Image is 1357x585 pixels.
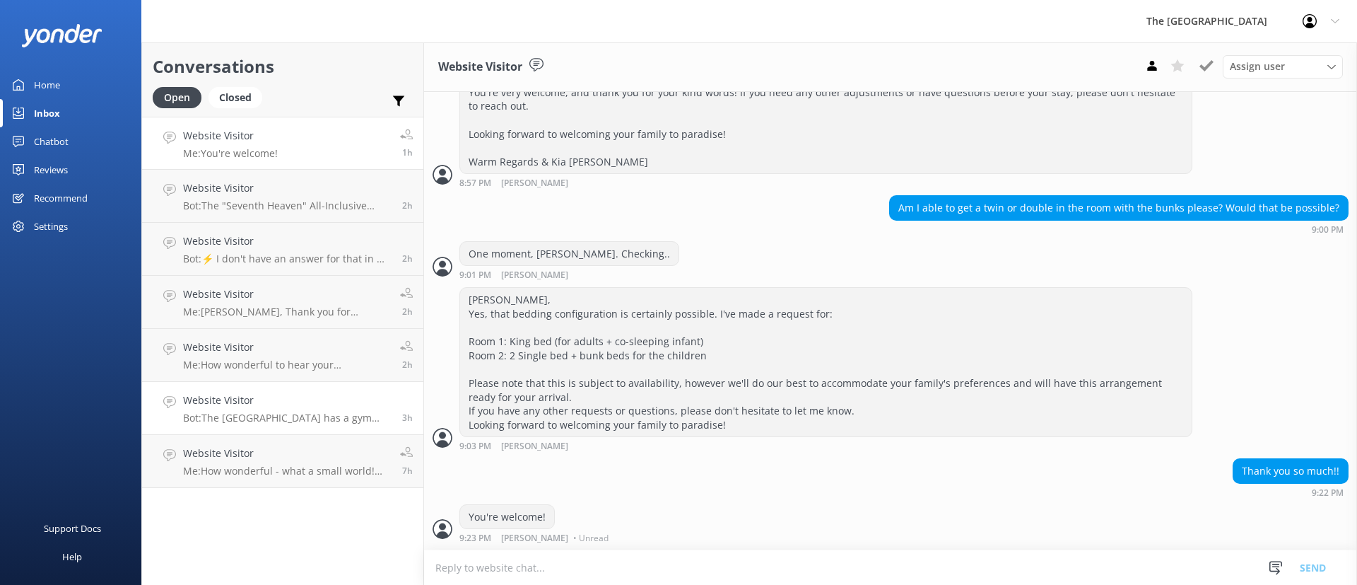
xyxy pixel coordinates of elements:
[183,253,392,265] p: Bot: ⚡ I don't have an answer for that in my knowledge base. Please try and rephrase your questio...
[183,233,392,249] h4: Website Visitor
[153,53,413,80] h2: Conversations
[142,435,423,488] a: Website VisitorMe:How wonderful - what a small world! [PERSON_NAME] & [PERSON_NAME]'s wedding pho...
[438,58,522,76] h3: Website Visitor
[402,465,413,477] span: Aug 29 2025 04:00pm (UTC -10:00) Pacific/Honolulu
[573,534,609,543] span: • Unread
[501,179,568,188] span: [PERSON_NAME]
[183,412,392,424] p: Bot: The [GEOGRAPHIC_DATA] has a gym that is air-conditioned and offers free weights, exercise ba...
[1233,487,1349,497] div: Aug 29 2025 09:22pm (UTC -10:00) Pacific/Honolulu
[208,89,269,105] a: Closed
[459,534,491,543] strong: 9:23 PM
[459,442,491,451] strong: 9:03 PM
[459,441,1192,451] div: Aug 29 2025 09:03pm (UTC -10:00) Pacific/Honolulu
[402,253,413,265] span: Aug 29 2025 08:43pm (UTC -10:00) Pacific/Honolulu
[501,271,568,280] span: [PERSON_NAME]
[142,382,423,435] a: Website VisitorBot:The [GEOGRAPHIC_DATA] has a gym that is air-conditioned and offers free weight...
[183,359,389,371] p: Me: How wonderful to hear your excitement! You're very welcome, and thank you for your kind words...
[183,180,392,196] h4: Website Visitor
[34,212,68,241] div: Settings
[460,505,554,529] div: You're welcome!
[34,71,60,99] div: Home
[208,87,262,108] div: Closed
[142,329,423,382] a: Website VisitorMe:How wonderful to hear your excitement! You're very welcome, and thank you for y...
[34,184,88,212] div: Recommend
[142,117,423,170] a: Website VisitorMe:You're welcome!1h
[183,199,392,212] p: Bot: The "Seventh Heaven" All-Inclusive Wedding Package includes a $1,000 bar tab for up to 30 pe...
[459,270,679,280] div: Aug 29 2025 09:01pm (UTC -10:00) Pacific/Honolulu
[183,128,278,144] h4: Website Visitor
[183,446,389,461] h4: Website Visitor
[21,24,102,47] img: yonder-white-logo.png
[153,87,201,108] div: Open
[501,534,568,543] span: [PERSON_NAME]
[142,170,423,223] a: Website VisitorBot:The "Seventh Heaven" All-Inclusive Wedding Package includes a $1,000 bar tab f...
[1312,226,1344,234] strong: 9:00 PM
[34,156,68,184] div: Reviews
[34,99,60,127] div: Inbox
[460,288,1192,436] div: [PERSON_NAME], Yes, that bedding configuration is certainly possible. I've made a request for: Ro...
[153,89,208,105] a: Open
[183,147,278,160] p: Me: You're welcome!
[459,533,612,543] div: Aug 29 2025 09:23pm (UTC -10:00) Pacific/Honolulu
[501,442,568,451] span: [PERSON_NAME]
[889,224,1349,234] div: Aug 29 2025 09:00pm (UTC -10:00) Pacific/Honolulu
[402,199,413,212] span: Aug 29 2025 09:01pm (UTC -10:00) Pacific/Honolulu
[1233,459,1348,483] div: Thank you so much!!
[460,242,678,266] div: One moment, [PERSON_NAME]. Checking..
[34,127,69,156] div: Chatbot
[183,286,389,302] h4: Website Visitor
[183,393,392,408] h4: Website Visitor
[183,340,389,355] h4: Website Visitor
[459,271,491,280] strong: 9:01 PM
[62,543,82,571] div: Help
[44,514,101,543] div: Support Docs
[183,465,389,477] p: Me: How wonderful - what a small world! [PERSON_NAME] & [PERSON_NAME]'s wedding photos are absolu...
[402,359,413,371] span: Aug 29 2025 08:22pm (UTC -10:00) Pacific/Honolulu
[142,276,423,329] a: Website VisitorMe:[PERSON_NAME], Thank you for reaching out about your 2-Bedroom Interconnecting ...
[890,196,1348,220] div: Am I able to get a twin or double in the room with the bunks please? Would that be possible?
[1223,55,1343,78] div: Assign User
[402,146,413,158] span: Aug 29 2025 09:23pm (UTC -10:00) Pacific/Honolulu
[402,306,413,318] span: Aug 29 2025 08:31pm (UTC -10:00) Pacific/Honolulu
[142,223,423,276] a: Website VisitorBot:⚡ I don't have an answer for that in my knowledge base. Please try and rephras...
[183,306,389,318] p: Me: [PERSON_NAME], Thank you for reaching out about your 2-Bedroom Interconnecting accommodation ...
[459,178,1192,188] div: Aug 29 2025 08:57pm (UTC -10:00) Pacific/Honolulu
[459,179,491,188] strong: 8:57 PM
[1312,489,1344,497] strong: 9:22 PM
[402,412,413,424] span: Aug 29 2025 08:05pm (UTC -10:00) Pacific/Honolulu
[1230,59,1285,74] span: Assign user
